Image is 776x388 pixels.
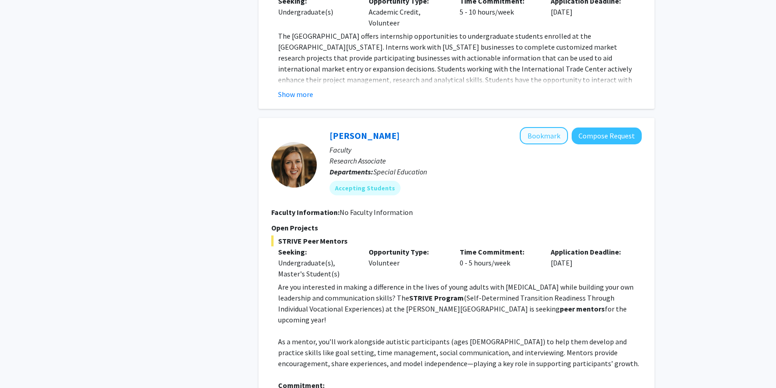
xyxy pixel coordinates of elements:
div: Undergraduate(s), Master's Student(s) [278,257,355,279]
a: [PERSON_NAME] [330,130,400,141]
div: 0 - 5 hours/week [453,246,544,279]
p: Research Associate [330,155,642,166]
span: STRIVE Peer Mentors [271,235,642,246]
button: Compose Request to Jaclyn Benigno [572,128,642,144]
mat-chip: Accepting Students [330,181,401,195]
p: Seeking: [278,246,355,257]
iframe: Chat [7,347,39,381]
button: Show more [278,89,313,100]
div: Volunteer [362,246,453,279]
strong: peer mentors [560,304,605,313]
b: Departments: [330,167,373,176]
p: The [GEOGRAPHIC_DATA] offers internship opportunities to undergraduate students enrolled at the [... [278,31,642,96]
span: Special Education [373,167,427,176]
p: As a mentor, you’ll work alongside autistic participants (ages [DEMOGRAPHIC_DATA]) to help them d... [278,336,642,369]
b: Faculty Information: [271,208,340,217]
strong: STRIVE Program [409,293,464,302]
p: Are you interested in making a difference in the lives of young adults with [MEDICAL_DATA] while ... [278,281,642,325]
p: Application Deadline: [551,246,628,257]
div: [DATE] [544,246,635,279]
p: Faculty [330,144,642,155]
button: Add Jaclyn Benigno to Bookmarks [520,127,568,144]
p: Open Projects [271,222,642,233]
div: Undergraduate(s) [278,6,355,17]
span: No Faculty Information [340,208,413,217]
p: Opportunity Type: [369,246,446,257]
p: Time Commitment: [460,246,537,257]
